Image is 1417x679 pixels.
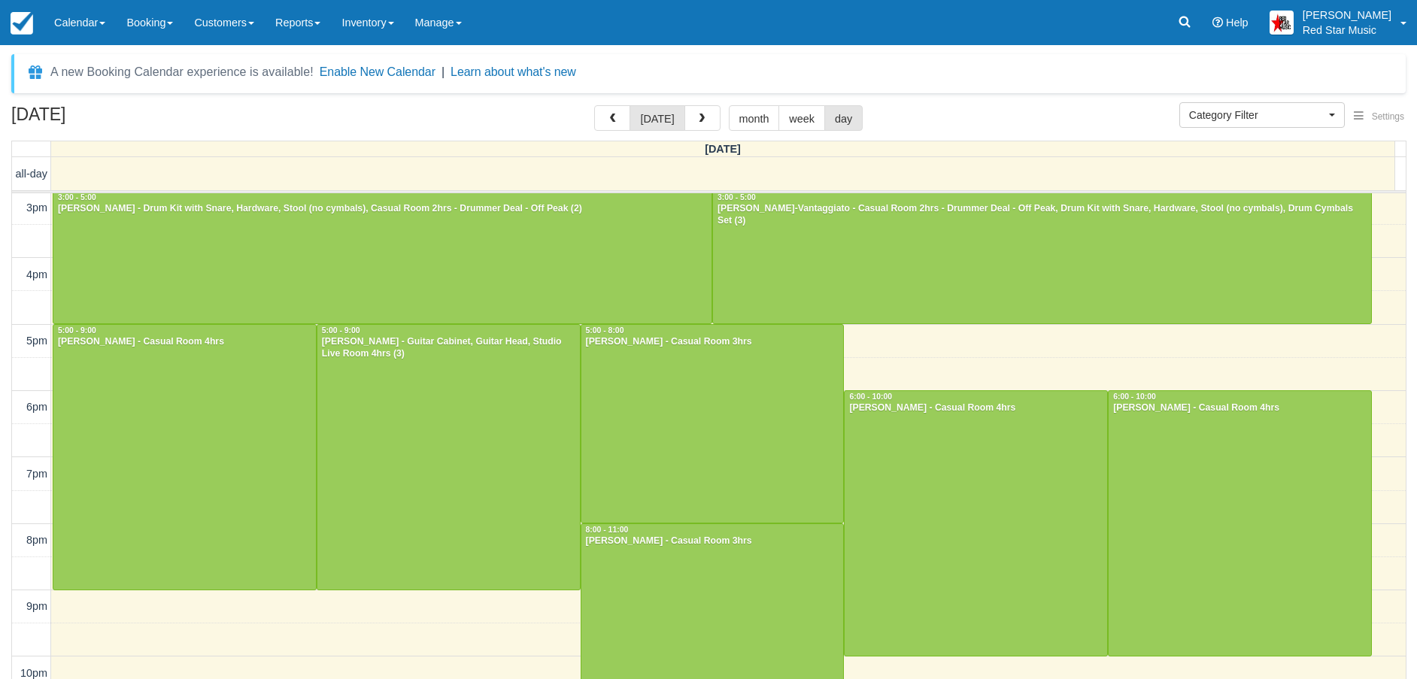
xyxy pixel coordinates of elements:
div: [PERSON_NAME] - Drum Kit with Snare, Hardware, Stool (no cymbals), Casual Room 2hrs - Drummer Dea... [57,203,708,215]
span: 3:00 - 5:00 [58,193,96,202]
a: 5:00 - 9:00[PERSON_NAME] - Guitar Cabinet, Guitar Head, Studio Live Room 4hrs (3) [317,324,581,590]
a: 6:00 - 10:00[PERSON_NAME] - Casual Room 4hrs [1108,390,1372,656]
a: 3:00 - 5:00[PERSON_NAME] - Drum Kit with Snare, Hardware, Stool (no cymbals), Casual Room 2hrs - ... [53,191,712,324]
div: [PERSON_NAME] - Guitar Cabinet, Guitar Head, Studio Live Room 4hrs (3) [321,336,576,360]
div: [PERSON_NAME] - Casual Room 4hrs [57,336,312,348]
button: month [729,105,780,131]
a: 5:00 - 8:00[PERSON_NAME] - Casual Room 3hrs [581,324,845,523]
div: [PERSON_NAME]-Vantaggiato - Casual Room 2hrs - Drummer Deal - Off Peak, Drum Kit with Snare, Hard... [717,203,1367,227]
span: 6:00 - 10:00 [1113,393,1156,401]
span: 6:00 - 10:00 [849,393,892,401]
span: 5pm [26,335,47,347]
span: 8:00 - 11:00 [586,526,629,534]
span: 7pm [26,468,47,480]
span: all-day [16,168,47,180]
span: 5:00 - 8:00 [586,326,624,335]
span: 3pm [26,202,47,214]
button: [DATE] [630,105,684,131]
p: [PERSON_NAME] [1303,8,1391,23]
div: [PERSON_NAME] - Casual Room 3hrs [585,336,840,348]
span: 5:00 - 9:00 [322,326,360,335]
div: A new Booking Calendar experience is available! [50,63,314,81]
img: A2 [1270,11,1294,35]
button: Enable New Calendar [320,65,435,80]
div: [PERSON_NAME] - Casual Room 4hrs [1112,402,1367,414]
button: Category Filter [1179,102,1345,128]
span: 3:00 - 5:00 [718,193,756,202]
span: 10pm [20,667,47,679]
span: Help [1226,17,1249,29]
span: | [441,65,445,78]
img: checkfront-main-nav-mini-logo.png [11,12,33,35]
button: day [824,105,863,131]
h2: [DATE] [11,105,202,133]
span: 8pm [26,534,47,546]
span: 4pm [26,268,47,280]
a: 3:00 - 5:00[PERSON_NAME]-Vantaggiato - Casual Room 2hrs - Drummer Deal - Off Peak, Drum Kit with ... [712,191,1372,324]
span: 6pm [26,401,47,413]
div: [PERSON_NAME] - Casual Room 4hrs [848,402,1103,414]
button: week [778,105,825,131]
i: Help [1212,17,1223,28]
a: 6:00 - 10:00[PERSON_NAME] - Casual Room 4hrs [844,390,1108,656]
span: Category Filter [1189,108,1325,123]
a: Learn about what's new [451,65,576,78]
button: Settings [1345,106,1413,128]
span: Settings [1372,111,1404,122]
div: [PERSON_NAME] - Casual Room 3hrs [585,535,840,547]
span: 5:00 - 9:00 [58,326,96,335]
span: [DATE] [705,143,741,155]
p: Red Star Music [1303,23,1391,38]
a: 5:00 - 9:00[PERSON_NAME] - Casual Room 4hrs [53,324,317,590]
span: 9pm [26,600,47,612]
